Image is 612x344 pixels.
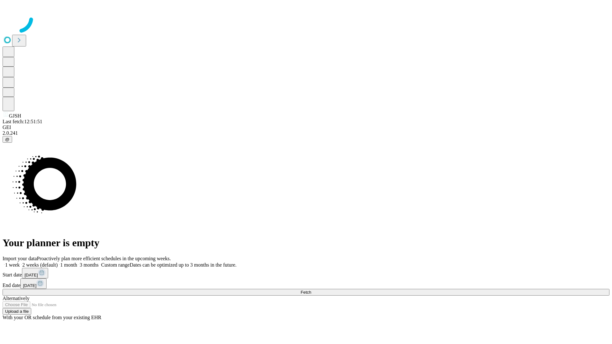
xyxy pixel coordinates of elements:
[3,289,609,296] button: Fetch
[60,262,77,268] span: 1 month
[3,278,609,289] div: End date
[80,262,98,268] span: 3 months
[3,296,29,301] span: Alternatively
[3,237,609,249] h1: Your planner is empty
[23,283,36,288] span: [DATE]
[3,130,609,136] div: 2.0.241
[3,136,12,143] button: @
[3,125,609,130] div: GEI
[37,256,171,261] span: Proactively plan more efficient schedules in the upcoming weeks.
[3,268,609,278] div: Start date
[3,308,31,315] button: Upload a file
[3,315,101,320] span: With your OR schedule from your existing EHR
[25,273,38,277] span: [DATE]
[20,278,47,289] button: [DATE]
[22,268,48,278] button: [DATE]
[101,262,129,268] span: Custom range
[5,137,10,142] span: @
[130,262,237,268] span: Dates can be optimized up to 3 months in the future.
[301,290,311,295] span: Fetch
[22,262,58,268] span: 2 weeks (default)
[3,256,37,261] span: Import your data
[9,113,21,118] span: GJSH
[5,262,20,268] span: 1 week
[3,119,42,124] span: Last fetch: 12:51:51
